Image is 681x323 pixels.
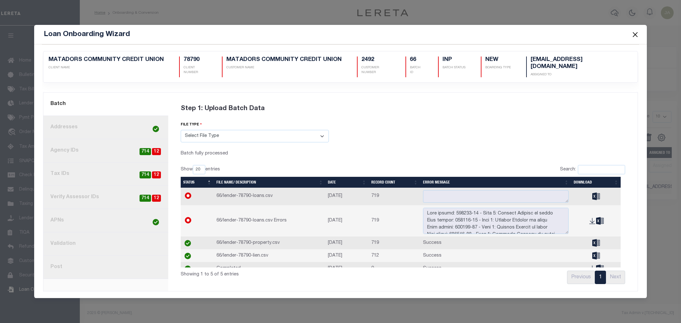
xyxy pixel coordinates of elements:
[43,162,168,186] a: Tax IDs12714
[361,56,390,64] h5: 2492
[49,65,164,70] p: CLIENT NAME
[181,96,625,121] div: Step 1: Upload Batch Data
[423,208,569,234] textarea: Lore ipsumd: 598233-14 - Sita 5: Consect Adipisc el seddo Eius tempor: 058116-15 - Inci 1: Utlabo...
[140,195,151,202] span: 714
[153,219,159,225] img: check-icon-green.svg
[43,139,168,162] a: Agency IDs12714
[181,177,214,188] th: Status: activate to sort column descending
[410,65,423,75] p: BATCH ID
[420,237,571,249] td: Success
[49,56,164,64] h5: MATADORS COMMUNITY CREDIT UNION
[420,262,571,275] td: Success
[140,171,151,179] span: 714
[185,240,191,246] img: check-icon-green.svg
[369,237,420,249] td: 719
[560,165,625,174] label: Search:
[325,188,368,205] td: [DATE]
[361,65,390,75] p: CUSTOMER NUMBER
[485,56,511,64] h5: NEW
[43,209,168,232] a: APNs
[410,56,423,64] h5: 66
[214,205,326,237] td: 66/lender-78790-loans.csv Errors
[214,262,326,275] td: Completed
[43,186,168,209] a: Verify Assessor IDs12714
[631,30,639,39] button: Close
[185,253,191,259] img: check-icon-green.svg
[369,262,420,275] td: 0
[43,93,168,116] a: Batch
[181,150,329,157] div: Batch fully processed
[181,122,202,128] label: file type
[369,205,420,237] td: 719
[152,195,161,202] span: 12
[420,177,571,188] th: Error Message: activate to sort column ascending
[43,116,168,139] a: Addresses
[184,65,207,75] p: CLIENT NUMBER
[43,256,168,279] a: Post
[325,249,368,262] td: [DATE]
[369,177,420,188] th: Record Count: activate to sort column ascending
[152,171,161,179] span: 12
[325,237,368,249] td: [DATE]
[193,165,205,174] select: Showentries
[153,126,159,132] img: check-icon-green.svg
[369,249,420,262] td: 712
[531,72,617,77] p: Assigned To
[443,56,465,64] h5: INP
[152,148,161,155] span: 12
[214,177,326,188] th: File Name/ Description: activate to sort column ascending
[443,65,465,70] p: BATCH STATUS
[226,65,342,70] p: CUSTOMER NAME
[226,56,342,64] h5: MATADORS COMMUNITY CREDIT UNION
[181,267,361,278] div: Showing 1 to 5 of 5 entries
[325,177,368,188] th: Date: activate to sort column ascending
[531,56,617,70] h5: [EMAIL_ADDRESS][DOMAIN_NAME]
[420,249,571,262] td: Success
[369,188,420,205] td: 719
[325,262,368,275] td: [DATE]
[184,56,207,64] h5: 78790
[214,237,326,249] td: 66/lender-78790-property.csv
[578,165,625,174] input: Search:
[140,148,151,155] span: 714
[485,65,511,70] p: Boarding Type
[181,165,220,174] label: Show entries
[325,205,368,237] td: [DATE]
[595,271,606,284] a: 1
[185,266,191,272] img: check-icon-green.svg
[214,188,326,205] td: 66/lender-78790-loans.csv
[44,30,130,39] h5: Loan Onboarding Wizard
[571,177,621,188] th: Download: activate to sort column ascending
[214,249,326,262] td: 66/lender-78790-lien.csv
[43,232,168,256] a: Validation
